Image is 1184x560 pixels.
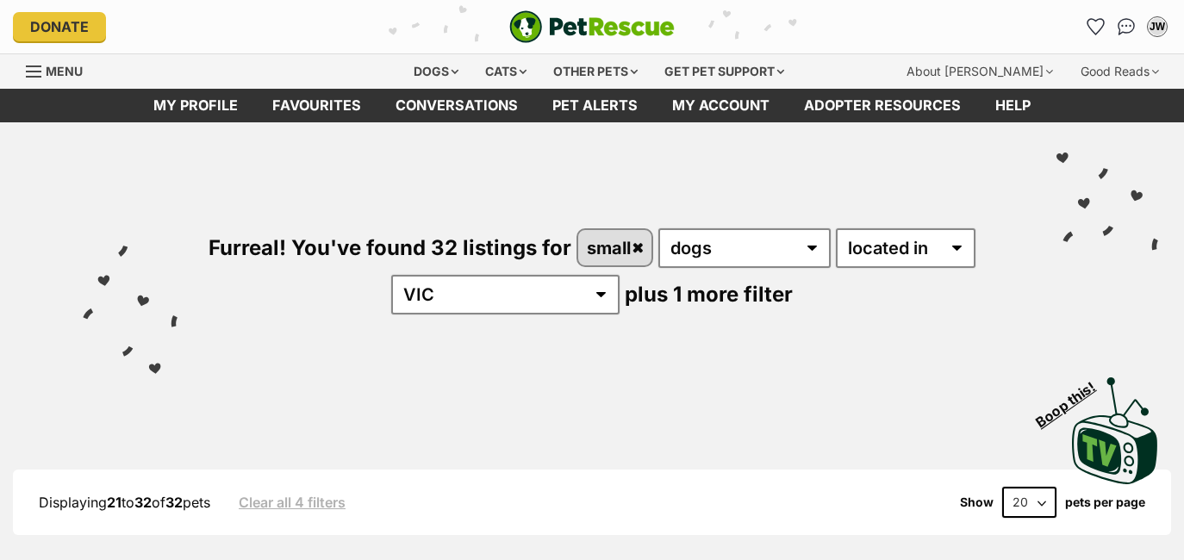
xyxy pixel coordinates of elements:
a: Boop this! [1072,362,1158,488]
div: JW [1149,18,1166,35]
div: Get pet support [652,54,796,89]
img: logo-e224e6f780fb5917bec1dbf3a21bbac754714ae5b6737aabdf751b685950b380.svg [509,10,675,43]
a: conversations [378,89,535,122]
a: Help [978,89,1048,122]
strong: 32 [165,494,183,511]
label: pets per page [1065,495,1145,509]
a: small [578,230,651,265]
a: Favourites [1081,13,1109,40]
span: Displaying to of pets [39,494,210,511]
a: Clear all 4 filters [239,495,346,510]
img: chat-41dd97257d64d25036548639549fe6c8038ab92f7586957e7f3b1b290dea8141.svg [1118,18,1136,35]
div: Good Reads [1069,54,1171,89]
div: Dogs [402,54,470,89]
strong: 32 [134,494,152,511]
span: Menu [46,64,83,78]
a: Favourites [255,89,378,122]
span: Show [960,495,994,509]
span: plus 1 more filter [625,282,793,307]
button: My account [1143,13,1171,40]
ul: Account quick links [1081,13,1171,40]
a: My profile [136,89,255,122]
a: Donate [13,12,106,41]
a: Menu [26,54,95,85]
a: Conversations [1112,13,1140,40]
a: My account [655,89,787,122]
div: About [PERSON_NAME] [894,54,1065,89]
img: PetRescue TV logo [1072,377,1158,484]
strong: 21 [107,494,122,511]
div: Other pets [541,54,650,89]
a: PetRescue [509,10,675,43]
span: Furreal! You've found 32 listings for [209,235,571,260]
a: Pet alerts [535,89,655,122]
span: Boop this! [1033,368,1112,430]
div: Cats [473,54,539,89]
a: Adopter resources [787,89,978,122]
